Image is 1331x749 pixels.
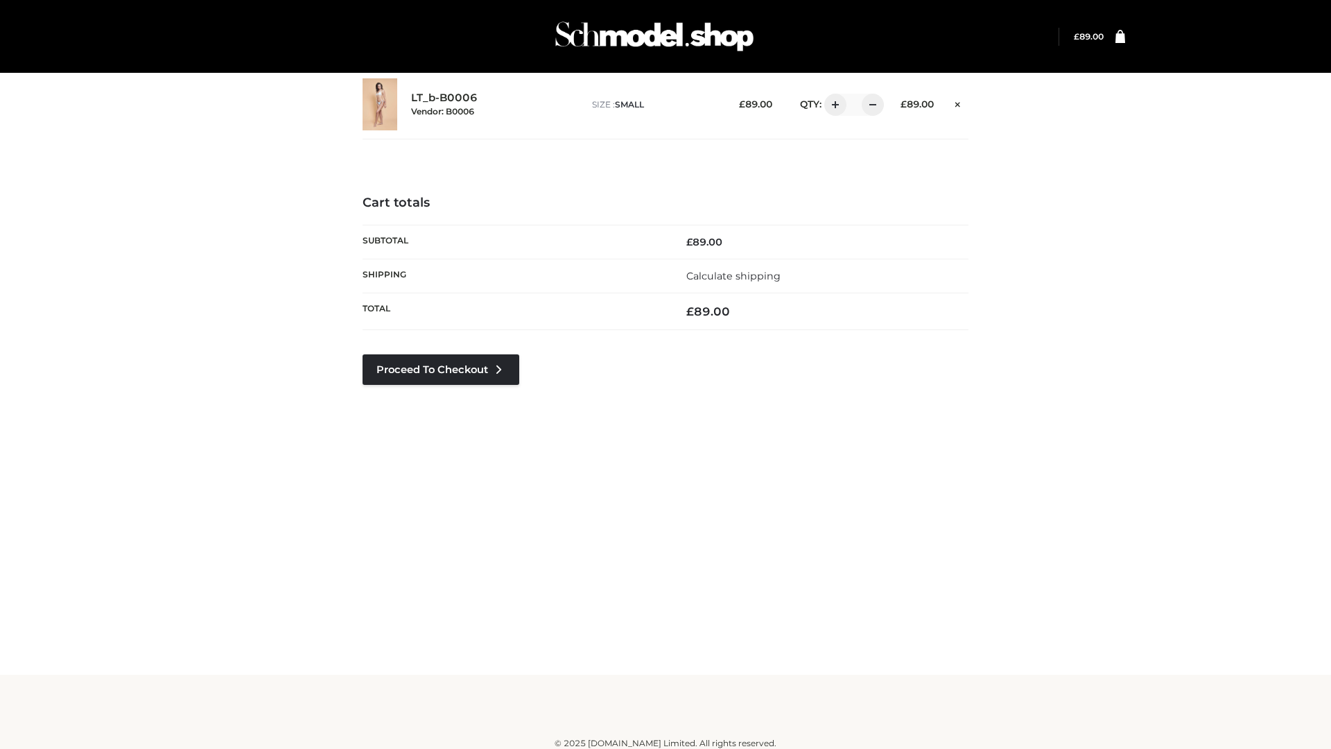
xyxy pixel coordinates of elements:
a: Proceed to Checkout [363,354,519,385]
span: £ [686,304,694,318]
bdi: 89.00 [686,236,722,248]
div: QTY: [786,94,879,116]
a: Calculate shipping [686,270,781,282]
bdi: 89.00 [739,98,772,110]
th: Subtotal [363,225,665,259]
bdi: 89.00 [901,98,934,110]
bdi: 89.00 [686,304,730,318]
a: LT_b-B0006 [411,92,478,105]
a: Remove this item [948,94,968,112]
span: £ [739,98,745,110]
span: £ [686,236,693,248]
span: SMALL [615,99,644,110]
h4: Cart totals [363,196,968,211]
th: Total [363,293,665,330]
p: size : [592,98,717,111]
small: Vendor: B0006 [411,106,474,117]
span: £ [1074,31,1079,42]
th: Shipping [363,259,665,293]
img: Schmodel Admin 964 [550,9,758,64]
a: £89.00 [1074,31,1104,42]
img: LT_b-B0006 - SMALL [363,78,397,130]
bdi: 89.00 [1074,31,1104,42]
span: £ [901,98,907,110]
